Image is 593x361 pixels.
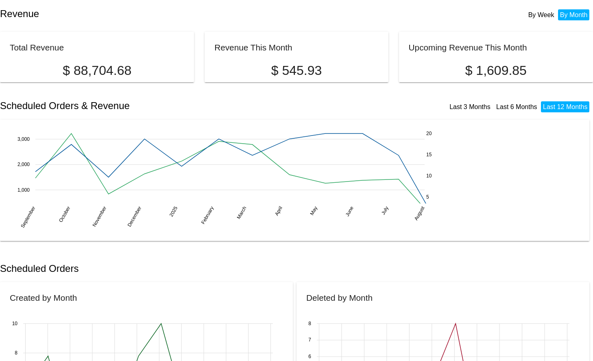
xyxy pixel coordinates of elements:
text: 15 [426,152,432,158]
text: 20 [426,130,432,136]
text: 8 [15,350,17,356]
text: 10 [12,321,18,326]
text: July [380,205,390,215]
h2: Deleted by Month [306,293,373,302]
h2: Total Revenue [10,43,64,52]
li: By Month [558,9,590,20]
text: 10 [426,173,432,179]
text: 1,000 [17,187,30,193]
text: 5 [426,194,429,200]
text: 8 [308,321,311,326]
h2: Upcoming Revenue This Month [409,43,527,52]
text: 6 [308,354,311,360]
text: 2025 [168,205,179,217]
text: 2,000 [17,162,30,167]
h2: Created by Month [10,293,77,302]
text: May [309,205,318,216]
text: April [274,205,283,217]
text: August [413,205,426,221]
text: March [236,205,248,220]
text: November [92,205,108,228]
a: Last 12 Months [543,103,587,110]
p: $ 545.93 [214,63,379,78]
text: September [20,205,36,229]
li: By Week [526,9,556,20]
text: June [344,205,355,217]
text: February [200,205,215,225]
h2: Revenue This Month [214,43,292,52]
p: $ 1,609.85 [409,63,583,78]
text: 7 [308,337,311,343]
text: October [58,205,71,223]
text: 3,000 [17,136,30,142]
p: $ 88,704.68 [10,63,184,78]
a: Last 6 Months [496,103,537,110]
a: Last 3 Months [449,103,491,110]
text: December [126,205,143,228]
